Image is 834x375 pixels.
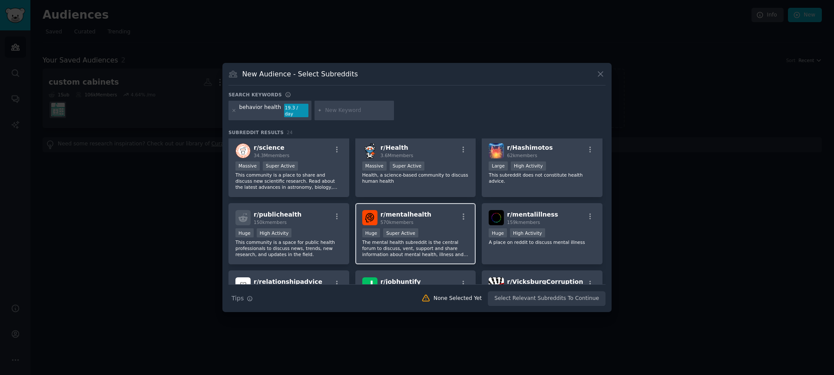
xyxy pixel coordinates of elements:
[263,161,298,171] div: Super Active
[228,291,256,306] button: Tips
[489,277,504,293] img: VicksburgCorruption
[254,278,322,285] span: r/ relationshipadvice
[228,92,282,98] h3: Search keywords
[489,239,596,245] p: A place on reddit to discuss mental illness
[489,228,507,237] div: Huge
[235,239,342,257] p: This community is a space for public health professionals to discuss news, trends, new research, ...
[235,277,251,293] img: relationshipadvice
[507,153,537,158] span: 62k members
[489,172,596,184] p: This subreddit does not constitute health advice.
[235,228,254,237] div: Huge
[362,228,381,237] div: Huge
[489,143,504,158] img: Hashimotos
[235,143,251,158] img: science
[381,220,414,225] span: 570k members
[228,129,284,135] span: Subreddit Results
[242,69,358,79] h3: New Audience - Select Subreddits
[390,161,425,171] div: Super Active
[254,211,301,218] span: r/ publichealth
[362,210,377,225] img: mentalhealth
[507,278,583,285] span: r/ VicksburgCorruption
[254,153,289,158] span: 34.3M members
[507,144,553,151] span: r/ Hashimotos
[434,295,482,303] div: None Selected Yet
[239,104,281,118] div: behavior health
[257,228,292,237] div: High Activity
[284,104,308,118] div: 19.3 / day
[362,143,377,158] img: Health
[362,239,469,257] p: The mental health subreddit is the central forum to discuss, vent, support and share information ...
[507,220,540,225] span: 159k members
[362,161,387,171] div: Massive
[325,107,391,115] input: New Keyword
[381,144,408,151] span: r/ Health
[254,144,285,151] span: r/ science
[381,211,431,218] span: r/ mentalhealth
[287,130,293,135] span: 24
[510,228,545,237] div: High Activity
[383,228,418,237] div: Super Active
[381,278,421,285] span: r/ jobhuntify
[362,172,469,184] p: Health, a science-based community to discuss human health
[232,294,244,303] span: Tips
[511,161,546,171] div: High Activity
[235,172,342,190] p: This community is a place to share and discuss new scientific research. Read about the latest adv...
[489,210,504,225] img: mentalillness
[362,277,377,293] img: jobhuntify
[235,161,260,171] div: Massive
[254,220,287,225] span: 150k members
[507,211,558,218] span: r/ mentalillness
[381,153,414,158] span: 3.6M members
[489,161,508,171] div: Large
